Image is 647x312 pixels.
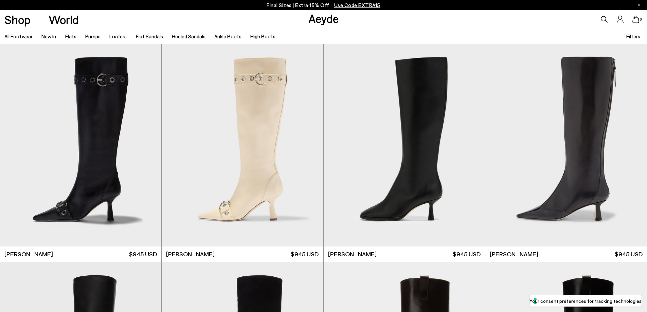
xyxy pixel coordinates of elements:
a: 0 [632,16,639,23]
div: 1 / 6 [162,44,323,246]
span: Navigate to /collections/ss25-final-sizes [334,2,380,8]
img: Catherine High Sock Boots [485,44,646,246]
a: Loafers [109,33,127,39]
button: Your consent preferences for tracking technologies [529,295,642,307]
div: 1 / 6 [324,44,485,246]
a: 6 / 6 1 / 6 2 / 6 3 / 6 4 / 6 5 / 6 6 / 6 1 / 6 Next slide Previous slide [324,44,485,246]
img: Vivian Eyelet High Boots [162,44,323,246]
span: [PERSON_NAME] [490,250,538,258]
a: All Footwear [4,33,33,39]
span: $945 USD [615,250,643,258]
span: $945 USD [453,250,481,258]
a: Pumps [85,33,101,39]
a: Ankle Boots [214,33,241,39]
span: [PERSON_NAME] [4,250,53,258]
div: 2 / 6 [485,44,646,246]
img: Catherine High Sock Boots [324,44,485,246]
label: Your consent preferences for tracking technologies [529,297,642,305]
a: World [49,14,79,25]
span: 0 [639,18,643,21]
span: [PERSON_NAME] [328,250,377,258]
img: Alexis Dual-Tone High Boots [485,44,647,246]
a: High Boots [250,33,275,39]
a: [PERSON_NAME] $945 USD [162,246,323,262]
span: Filters [626,33,640,39]
a: Flat Sandals [136,33,163,39]
img: Vivian Eyelet High Boots [161,44,323,246]
a: [PERSON_NAME] $945 USD [324,246,485,262]
span: [PERSON_NAME] [166,250,215,258]
a: [PERSON_NAME] $945 USD [485,246,647,262]
a: 6 / 6 1 / 6 2 / 6 3 / 6 4 / 6 5 / 6 6 / 6 1 / 6 Next slide Previous slide [162,44,323,246]
img: Vivian Eyelet High Boots [323,44,484,246]
a: Flats [65,33,76,39]
div: 2 / 6 [161,44,323,246]
a: Heeled Sandals [172,33,205,39]
a: Shop [4,14,31,25]
span: $945 USD [291,250,319,258]
a: Aeyde [308,11,339,25]
a: New In [41,33,56,39]
div: 2 / 6 [323,44,484,246]
span: $945 USD [129,250,157,258]
p: Final Sizes | Extra 15% Off [267,1,380,10]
